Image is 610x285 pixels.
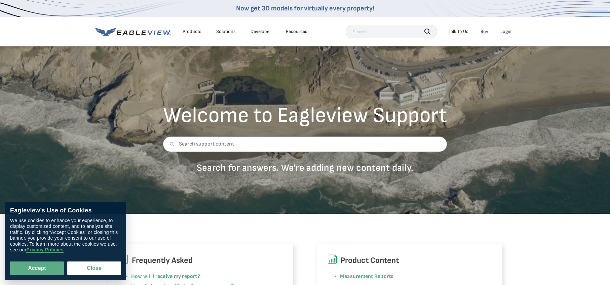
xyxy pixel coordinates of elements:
div: Resources [286,29,307,35]
a: How will I receive my report? [131,273,200,280]
div: Eagleview’s Use of Cookies [10,207,121,214]
button: Close [67,261,121,275]
a: Measurement Reports [340,273,394,280]
a: Now get 3D models for virtually every property! [236,4,374,12]
div: Talk To Us [449,29,468,35]
div: Products [183,29,201,35]
div: Login [500,29,511,35]
a: Privacy Policies [26,247,63,253]
div: We use cookies to enhance your experience, to display customized content, and to analyze site tra... [10,218,121,253]
div: Solutions [216,29,236,35]
input: Search [346,25,437,38]
button: Accept [10,261,64,275]
h2: Welcome to Eagleview Support [163,105,447,126]
p: Search for answers. We're adding new content daily. [163,162,447,174]
a: Buy [481,29,488,35]
a: Developer [251,29,271,35]
input: Search support content [163,136,447,152]
h6: Product Content [327,254,492,267]
h6: Frequently Asked [118,254,283,267]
